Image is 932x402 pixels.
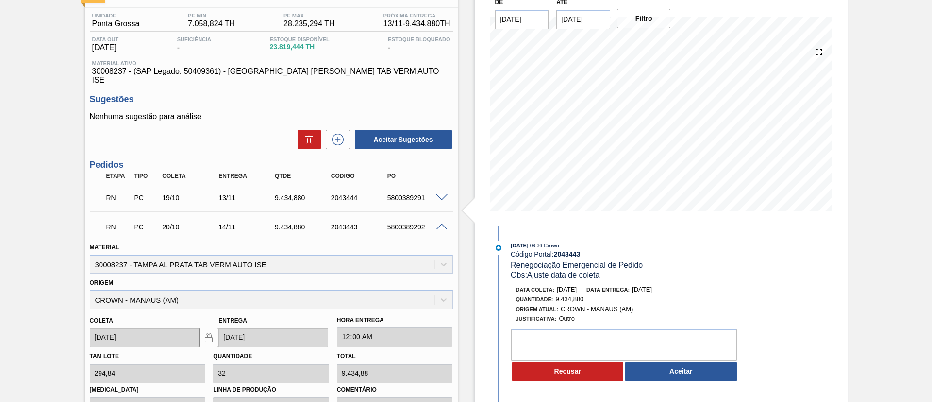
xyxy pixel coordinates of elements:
[625,362,737,381] button: Aceitar
[556,10,610,29] input: dd/mm/yyyy
[388,36,450,42] span: Estoque Bloqueado
[557,286,577,293] span: [DATE]
[516,306,558,312] span: Origem Atual:
[385,36,452,52] div: -
[337,314,453,328] label: Hora Entrega
[632,286,652,293] span: [DATE]
[213,353,252,360] label: Quantidade
[92,43,119,52] span: [DATE]
[516,297,553,302] span: Quantidade :
[272,194,335,202] div: 9.434,880
[106,223,131,231] p: RN
[516,316,557,322] span: Justificativa:
[350,129,453,150] div: Aceitar Sugestões
[561,305,633,313] span: CROWN - MANAUS (AM)
[203,332,215,343] img: locked
[542,243,559,248] span: : Crown
[511,243,528,248] span: [DATE]
[92,36,119,42] span: Data out
[270,36,330,42] span: Estoque Disponível
[92,13,140,18] span: Unidade
[90,383,206,397] label: [MEDICAL_DATA]
[188,19,235,28] span: 7.058,824 TH
[132,223,161,231] div: Pedido de Compra
[383,13,450,18] span: Próxima Entrega
[321,130,350,149] div: Nova sugestão
[329,194,392,202] div: 2043444
[272,223,335,231] div: 9.434,880
[511,261,643,269] span: Renegociação Emergencial de Pedido
[512,362,624,381] button: Recusar
[586,287,630,293] span: Data entrega:
[104,216,133,238] div: Em Renegociação
[104,173,133,179] div: Etapa
[132,194,161,202] div: Pedido de Compra
[90,160,453,170] h3: Pedidos
[92,19,140,28] span: Ponta Grossa
[218,328,328,347] input: dd/mm/yyyy
[90,353,119,360] label: Tam lote
[90,317,113,324] label: Coleta
[355,130,452,149] button: Aceitar Sugestões
[188,13,235,18] span: PE MIN
[90,280,114,286] label: Origem
[617,9,671,28] button: Filtro
[293,130,321,149] div: Excluir Sugestões
[283,13,335,18] span: PE MAX
[90,244,119,251] label: Material
[385,223,448,231] div: 5800389292
[329,223,392,231] div: 2043443
[213,383,329,397] label: Linha de Produção
[90,94,453,105] h3: Sugestões
[337,353,356,360] label: Total
[175,36,214,52] div: -
[160,194,223,202] div: 19/10/2025
[383,19,450,28] span: 13/11 - 9.434,880 TH
[511,271,599,279] span: Obs: Ajuste data de coleta
[283,19,335,28] span: 28.235,294 TH
[559,315,575,322] span: Outro
[554,250,581,258] strong: 2043443
[92,67,450,85] span: 30008237 - (SAP Legado: 50409361) - [GEOGRAPHIC_DATA] [PERSON_NAME] TAB VERM AUTO ISE
[385,194,448,202] div: 5800389291
[529,243,542,248] span: - 09:36
[556,296,584,303] span: 9.434,880
[160,173,223,179] div: Coleta
[160,223,223,231] div: 20/10/2025
[216,173,279,179] div: Entrega
[132,173,161,179] div: Tipo
[92,60,450,66] span: Material ativo
[516,287,555,293] span: Data coleta:
[511,250,741,258] div: Código Portal:
[177,36,211,42] span: Suficiência
[337,383,453,397] label: Comentário
[216,223,279,231] div: 14/11/2025
[496,245,501,251] img: atual
[90,112,453,121] p: Nenhuma sugestão para análise
[106,194,131,202] p: RN
[329,173,392,179] div: Código
[90,328,200,347] input: dd/mm/yyyy
[104,187,133,209] div: Em Renegociação
[495,10,549,29] input: dd/mm/yyyy
[199,328,218,347] button: locked
[270,43,330,51] span: 23.819,444 TH
[385,173,448,179] div: PO
[216,194,279,202] div: 13/11/2025
[218,317,247,324] label: Entrega
[272,173,335,179] div: Qtde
